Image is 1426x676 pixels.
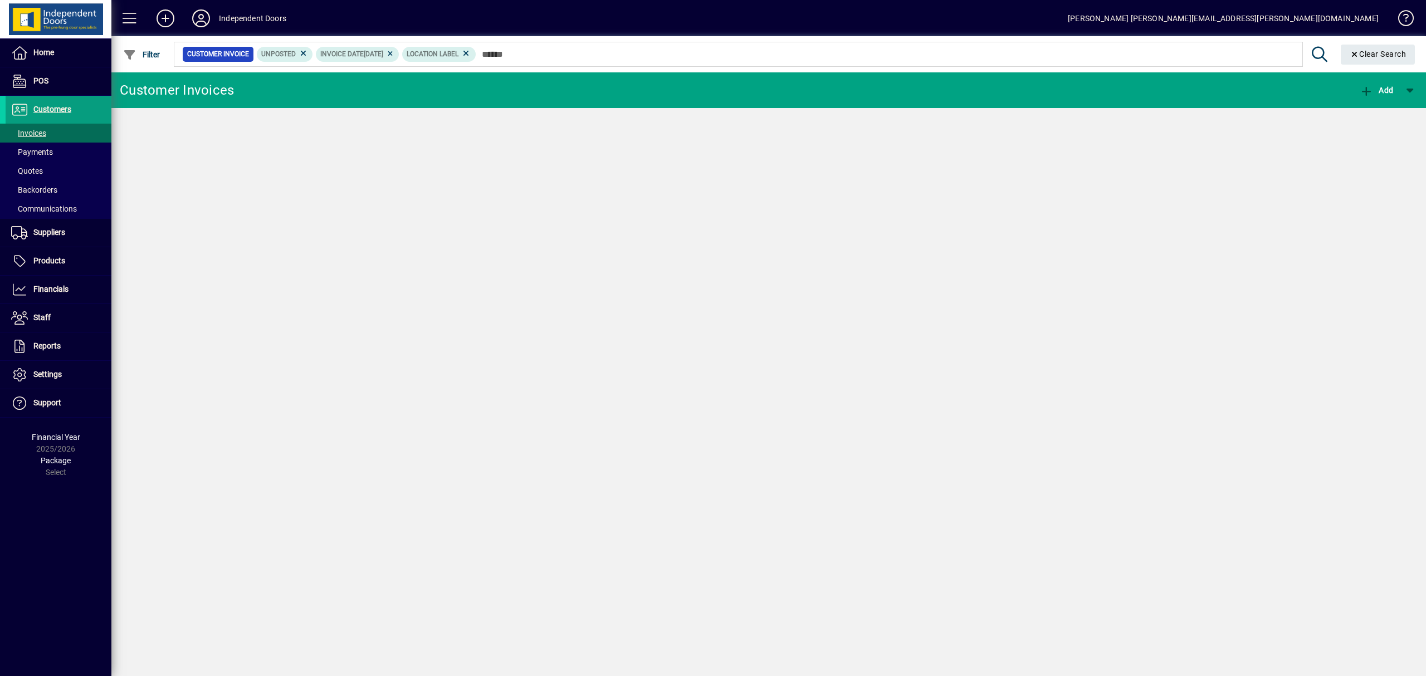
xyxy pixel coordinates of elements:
[219,9,286,27] div: Independent Doors
[33,370,62,379] span: Settings
[320,50,364,58] span: Invoice date
[33,76,48,85] span: POS
[33,285,69,293] span: Financials
[6,39,111,67] a: Home
[1068,9,1379,27] div: [PERSON_NAME] [PERSON_NAME][EMAIL_ADDRESS][PERSON_NAME][DOMAIN_NAME]
[33,228,65,237] span: Suppliers
[41,456,71,465] span: Package
[6,389,111,417] a: Support
[6,180,111,199] a: Backorders
[33,105,71,114] span: Customers
[364,50,383,58] span: [DATE]
[11,166,43,175] span: Quotes
[6,219,111,247] a: Suppliers
[32,433,80,442] span: Financial Year
[11,204,77,213] span: Communications
[6,332,111,360] a: Reports
[1360,86,1393,95] span: Add
[33,256,65,265] span: Products
[1350,50,1407,58] span: Clear Search
[6,304,111,332] a: Staff
[6,67,111,95] a: POS
[6,124,111,143] a: Invoices
[11,148,53,156] span: Payments
[33,341,61,350] span: Reports
[187,48,249,60] span: Customer Invoice
[6,161,111,180] a: Quotes
[33,398,61,407] span: Support
[11,129,46,138] span: Invoices
[120,81,234,99] div: Customer Invoices
[33,48,54,57] span: Home
[6,143,111,161] a: Payments
[120,45,163,65] button: Filter
[1357,80,1396,100] button: Add
[257,47,313,61] mat-chip: Customer Invoice Status: Unposted
[11,185,57,194] span: Backorders
[6,199,111,218] a: Communications
[1390,2,1412,38] a: Knowledge Base
[148,8,183,28] button: Add
[123,50,160,59] span: Filter
[6,361,111,389] a: Settings
[407,50,458,58] span: Location Label
[1341,45,1415,65] button: Clear
[33,313,51,322] span: Staff
[183,8,219,28] button: Profile
[6,247,111,275] a: Products
[6,276,111,303] a: Financials
[261,50,296,58] span: Unposted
